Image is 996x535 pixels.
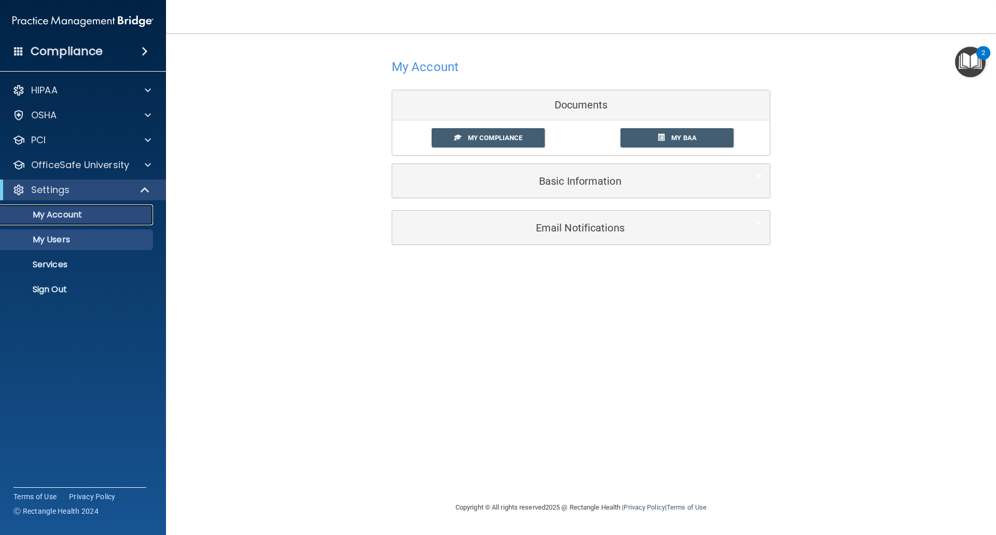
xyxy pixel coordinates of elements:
[12,109,151,121] a: OSHA
[981,53,985,66] div: 2
[7,235,148,245] p: My Users
[31,44,103,59] h4: Compliance
[31,134,46,146] p: PCI
[624,503,665,511] a: Privacy Policy
[468,134,522,142] span: My Compliance
[392,90,770,120] div: Documents
[7,284,148,295] p: Sign Out
[13,491,57,502] a: Terms of Use
[12,184,150,196] a: Settings
[31,84,58,97] p: HIPAA
[13,506,99,516] span: Ⓒ Rectangle Health 2024
[955,47,986,77] button: Open Resource Center, 2 new notifications
[12,84,151,97] a: HIPAA
[31,184,70,196] p: Settings
[392,60,459,74] h4: My Account
[400,175,730,187] h5: Basic Information
[12,159,151,171] a: OfficeSafe University
[400,216,762,239] a: Email Notifications
[12,11,154,32] img: PMB logo
[31,109,57,121] p: OSHA
[12,134,151,146] a: PCI
[400,222,730,234] h5: Email Notifications
[31,159,129,171] p: OfficeSafe University
[7,210,148,220] p: My Account
[7,259,148,270] p: Services
[69,491,116,502] a: Privacy Policy
[400,169,762,193] a: Basic Information
[667,503,707,511] a: Terms of Use
[392,491,770,524] div: Copyright © All rights reserved 2025 @ Rectangle Health | |
[671,134,697,142] span: My BAA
